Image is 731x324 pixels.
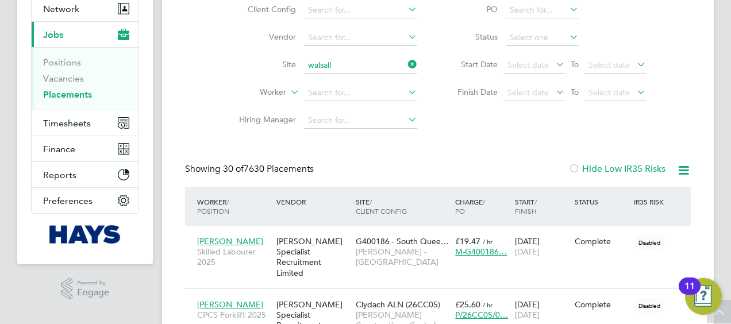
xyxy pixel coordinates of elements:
[197,299,263,310] span: [PERSON_NAME]
[43,144,75,155] span: Finance
[515,310,540,320] span: [DATE]
[43,73,84,84] a: Vacancies
[588,87,630,98] span: Select date
[194,293,691,303] a: [PERSON_NAME]CPCS Forklift 2025[PERSON_NAME] Specialist Recruitment LimitedClydach ALN (26CC05)[P...
[77,288,109,298] span: Engage
[455,299,480,310] span: £25.60
[185,163,316,175] div: Showing
[43,89,92,100] a: Placements
[230,114,296,125] label: Hiring Manager
[274,191,353,212] div: Vendor
[507,60,549,70] span: Select date
[32,136,138,161] button: Finance
[32,47,138,110] div: Jobs
[223,163,244,175] span: 30 of
[230,4,296,14] label: Client Config
[356,299,440,310] span: Clydach ALN (26CC05)
[455,310,508,320] span: P/26CC05/0…
[446,59,498,70] label: Start Date
[43,57,81,68] a: Positions
[356,236,449,246] span: G400186 - South Quee…
[631,191,671,212] div: IR35 Risk
[452,191,512,221] div: Charge
[230,32,296,42] label: Vendor
[506,30,579,46] input: Select one
[572,191,632,212] div: Status
[446,4,498,14] label: PO
[634,298,665,313] span: Disabled
[194,230,691,240] a: [PERSON_NAME]Skilled Labourer 2025[PERSON_NAME] Specialist Recruitment LimitedG400186 - South Que...
[197,197,229,215] span: / Position
[274,230,353,284] div: [PERSON_NAME] Specialist Recruitment Limited
[685,278,722,315] button: Open Resource Center, 11 new notifications
[634,235,665,250] span: Disabled
[32,110,138,136] button: Timesheets
[567,84,582,99] span: To
[32,188,138,213] button: Preferences
[684,286,695,301] div: 11
[356,197,407,215] span: / Client Config
[197,246,271,267] span: Skilled Labourer 2025
[455,197,485,215] span: / PO
[512,191,572,221] div: Start
[575,299,629,310] div: Complete
[567,57,582,72] span: To
[43,195,93,206] span: Preferences
[512,230,572,263] div: [DATE]
[507,87,549,98] span: Select date
[32,162,138,187] button: Reports
[43,29,63,40] span: Jobs
[77,278,109,288] span: Powered by
[304,30,417,46] input: Search for...
[304,57,417,74] input: Search for...
[483,237,493,246] span: / hr
[223,163,314,175] span: 7630 Placements
[194,191,274,221] div: Worker
[455,236,480,246] span: £19.47
[455,246,507,257] span: M-G400186…
[575,236,629,246] div: Complete
[61,278,110,300] a: Powered byEngage
[515,197,537,215] span: / Finish
[588,60,630,70] span: Select date
[446,32,498,42] label: Status
[31,225,139,244] a: Go to home page
[483,300,493,309] span: / hr
[230,59,296,70] label: Site
[43,118,91,129] span: Timesheets
[197,236,263,246] span: [PERSON_NAME]
[32,22,138,47] button: Jobs
[43,3,79,14] span: Network
[506,2,579,18] input: Search for...
[515,246,540,257] span: [DATE]
[197,310,271,320] span: CPCS Forklift 2025
[220,87,286,98] label: Worker
[43,169,76,180] span: Reports
[49,225,121,244] img: hays-logo-retina.png
[353,191,452,221] div: Site
[568,163,665,175] label: Hide Low IR35 Risks
[304,2,417,18] input: Search for...
[356,246,449,267] span: [PERSON_NAME] - [GEOGRAPHIC_DATA]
